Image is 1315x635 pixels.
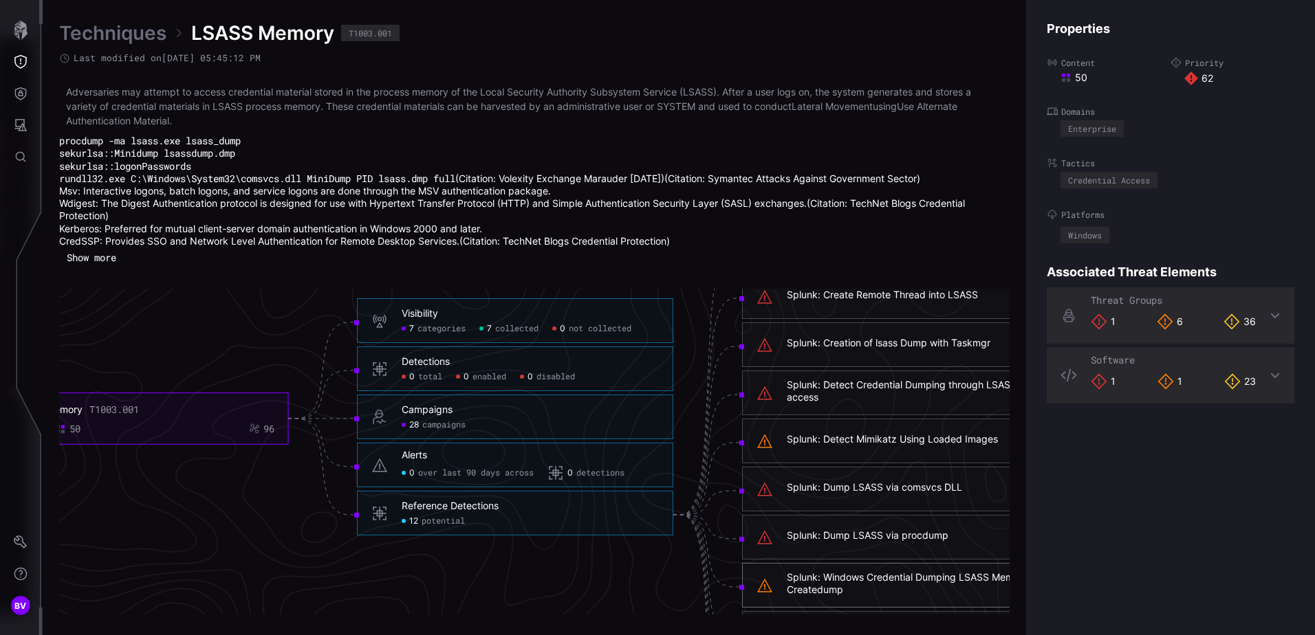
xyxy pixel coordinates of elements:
[349,29,392,37] div: T1003.001
[1224,313,1256,330] div: 36
[409,419,419,430] span: 28
[1047,106,1294,117] label: Domains
[787,571,1044,596] div: Splunk: Windows Credential Dumping LSASS Memory Createdump
[1047,209,1294,220] label: Platforms
[787,433,998,445] div: Splunk: Detect Mimikatz Using Loaded Images
[409,467,415,478] span: 0
[59,247,124,268] button: Show more
[787,379,1044,403] div: Splunk: Detect Credential Dumping through LSASS access
[409,515,418,526] span: 12
[576,467,624,478] span: detections
[1,590,41,621] button: BV
[1068,231,1102,239] div: Windows
[418,467,534,478] span: over last 90 days across
[59,21,166,45] a: Techniques
[59,172,455,185] code: rundll32.exe C:\Windows\System32\comsvcs.dll MiniDump PID lsass.dmp full
[162,52,261,64] time: [DATE] 05:45:12 PM
[59,223,1010,235] li: Kerberos: Preferred for mutual client-server domain authentication in Windows 2000 and later.
[1047,21,1294,36] h4: Properties
[787,337,990,349] div: Splunk: Creation of lsass Dump with Taskmgr
[1224,373,1256,390] div: 23
[409,323,414,334] span: 7
[59,172,1010,185] li: (Citation: Volexity Exchange Marauder [DATE])(Citation: Symantec Attacks Against Government Sector)
[409,371,415,382] span: 0
[536,371,575,382] span: disabled
[1091,313,1116,330] div: 1
[14,599,27,613] span: BV
[1068,176,1150,184] div: Credential Access
[89,403,139,416] div: T1003.001
[787,529,948,542] div: Splunk: Dump LSASS via procdump
[464,371,469,382] span: 0
[528,371,533,382] span: 0
[1061,71,1171,84] div: 50
[1171,57,1294,68] label: Priority
[402,355,450,368] div: Detections
[422,515,465,526] span: potential
[74,52,261,64] span: Last modified on
[1047,157,1294,168] label: Tactics
[191,21,334,45] span: LSASS Memory
[1091,293,1162,307] span: Threat Groups
[69,423,80,435] div: 50
[1157,313,1183,330] div: 6
[402,403,453,416] div: Campaigns
[418,371,442,382] span: total
[263,423,274,435] div: 96
[1047,57,1171,68] label: Content
[59,197,1010,222] li: Wdigest: The Digest Authentication protocol is designed for use with Hypertext Transfer Protocol ...
[495,323,539,334] span: collected
[417,323,466,334] span: categories
[1091,373,1116,390] div: 1
[402,500,499,512] div: Reference Detections
[472,371,506,382] span: enabled
[1047,264,1294,280] h4: Associated Threat Elements
[569,323,631,334] span: not collected
[560,323,565,334] span: 0
[792,100,873,112] a: Lateral Movement
[66,85,1003,128] p: Adversaries may attempt to access credential material stored in the process memory of the Local S...
[1068,124,1116,133] div: Enterprise
[59,159,191,172] code: sekurlsa::logonPasswords
[59,134,241,147] code: procdump -ma lsass.exe lsass_dump
[402,449,427,461] div: Alerts
[1091,353,1135,366] span: Software
[422,419,466,430] span: campaigns
[1184,71,1294,85] div: 62
[59,235,1010,247] li: CredSSP: Provides SSO and Network Level Authentication for Remote Desktop Services.(Citation: Tec...
[787,481,962,493] div: Splunk: Dump LSASS via comsvcs DLL
[787,289,978,301] div: Splunk: Create Remote Thread into LSASS
[402,307,438,320] div: Visibility
[1158,373,1182,390] div: 1
[487,323,492,334] span: 7
[59,146,235,159] code: sekurlsa::Minidump lsassdump.dmp
[59,185,1010,197] li: Msv: Interactive logons, batch logons, and service logons are done through the MSV authentication...
[567,467,573,478] span: 0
